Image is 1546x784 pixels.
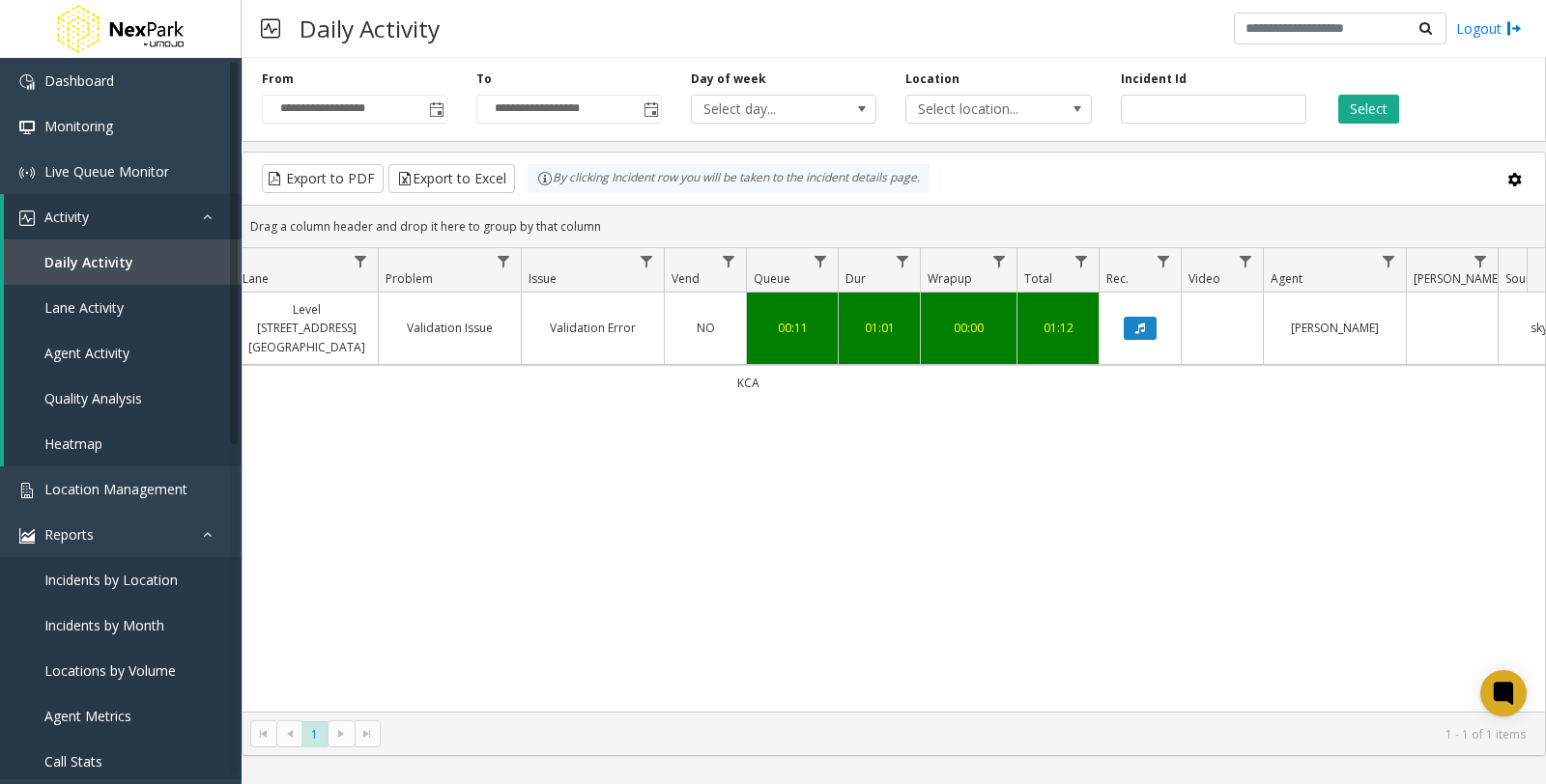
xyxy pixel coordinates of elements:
[247,300,366,356] a: Level [STREET_ADDRESS][GEOGRAPHIC_DATA]
[243,210,1545,243] div: Drag a column header and drop it here to group by that column
[44,344,129,362] span: Agent Activity
[634,248,660,274] a: Issue Filter Menu
[243,270,269,287] span: Lane
[44,117,113,135] span: Monitoring
[4,194,242,239] a: Activity
[243,248,1545,712] div: Data table
[44,525,94,544] span: Reports
[932,319,1005,337] a: 00:00
[491,248,517,274] a: Problem Filter Menu
[890,248,916,274] a: Dur Filter Menu
[476,70,492,88] label: To
[1456,18,1522,39] a: Logout
[44,752,102,770] span: Call Stats
[44,616,164,634] span: Incidents by Month
[1468,248,1494,274] a: Parker Filter Menu
[44,253,133,271] span: Daily Activity
[754,270,790,287] span: Queue
[19,74,35,90] img: 'icon'
[1506,18,1522,39] img: logout
[261,5,280,52] img: pageIcon
[44,571,178,589] span: Incidents by Location
[44,71,114,90] span: Dashboard
[1106,270,1129,287] span: Rec.
[905,70,959,88] label: Location
[392,726,1526,742] kendo-pager-info: 1 - 1 of 1 items
[262,70,294,88] label: From
[386,270,433,287] span: Problem
[759,319,826,337] a: 00:11
[1121,70,1187,88] label: Incident Id
[850,319,908,337] a: 01:01
[19,165,35,181] img: 'icon'
[4,330,242,376] a: Agent Activity
[987,248,1013,274] a: Wrapup Filter Menu
[528,164,930,193] div: By clicking Incident row you will be taken to the incident details page.
[390,319,509,337] a: Validation Issue
[425,96,446,123] span: Toggle popup
[44,389,142,407] span: Quality Analysis
[1414,270,1502,287] span: [PERSON_NAME]
[716,248,742,274] a: Vend Filter Menu
[928,270,972,287] span: Wrapup
[529,270,557,287] span: Issue
[808,248,834,274] a: Queue Filter Menu
[845,270,866,287] span: Dur
[1069,248,1095,274] a: Total Filter Menu
[301,721,328,747] span: Page 1
[1271,270,1303,287] span: Agent
[691,70,766,88] label: Day of week
[262,164,384,193] button: Export to PDF
[1338,95,1399,124] button: Select
[1376,248,1402,274] a: Agent Filter Menu
[19,120,35,135] img: 'icon'
[290,5,449,52] h3: Daily Activity
[19,528,35,544] img: 'icon'
[697,320,715,336] span: NO
[1024,270,1052,287] span: Total
[1505,270,1543,287] span: Source
[533,319,652,337] a: Validation Error
[4,421,242,466] a: Heatmap
[4,285,242,330] a: Lane Activity
[44,298,124,317] span: Lane Activity
[537,171,553,186] img: infoIcon.svg
[1188,270,1220,287] span: Video
[672,270,700,287] span: Vend
[44,661,176,680] span: Locations by Volume
[906,96,1053,123] span: Select location...
[692,96,839,123] span: Select day...
[348,248,374,274] a: Lane Filter Menu
[19,210,35,226] img: 'icon'
[4,376,242,421] a: Quality Analysis
[1151,248,1177,274] a: Rec. Filter Menu
[44,707,131,725] span: Agent Metrics
[1029,319,1087,337] a: 01:12
[388,164,515,193] button: Export to Excel
[44,208,89,226] span: Activity
[1275,319,1394,337] a: [PERSON_NAME]
[676,319,734,337] a: NO
[44,434,102,453] span: Heatmap
[640,96,661,123] span: Toggle popup
[19,483,35,498] img: 'icon'
[44,162,169,181] span: Live Queue Monitor
[1233,248,1259,274] a: Video Filter Menu
[4,239,242,285] a: Daily Activity
[44,480,187,498] span: Location Management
